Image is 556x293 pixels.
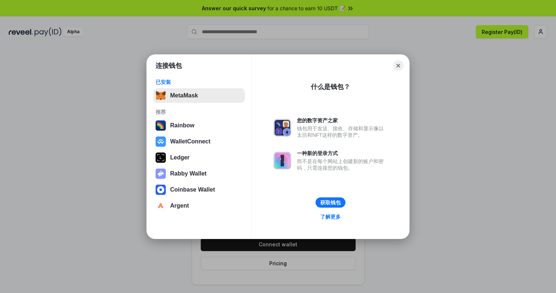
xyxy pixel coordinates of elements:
div: Ledger [170,154,189,161]
button: Rabby Wallet [153,166,245,181]
img: svg+xml,%3Csvg%20xmlns%3D%22http%3A%2F%2Fwww.w3.org%2F2000%2Fsvg%22%20width%3D%2228%22%20height%3... [156,153,166,163]
div: 而不是在每个网站上创建新的账户和密码，只需连接您的钱包。 [297,158,387,171]
img: svg+xml,%3Csvg%20width%3D%2228%22%20height%3D%2228%22%20viewBox%3D%220%200%2028%2028%22%20fill%3D... [156,201,166,211]
div: Rainbow [170,122,195,129]
div: MetaMask [170,92,198,99]
button: 获取钱包 [316,197,345,208]
img: svg+xml,%3Csvg%20xmlns%3D%22http%3A%2F%2Fwww.w3.org%2F2000%2Fsvg%22%20fill%3D%22none%22%20viewBox... [156,169,166,179]
div: 什么是钱包？ [311,82,350,91]
img: svg+xml,%3Csvg%20width%3D%2228%22%20height%3D%2228%22%20viewBox%3D%220%200%2028%2028%22%20fill%3D... [156,136,166,147]
img: svg+xml,%3Csvg%20width%3D%2228%22%20height%3D%2228%22%20viewBox%3D%220%200%2028%2028%22%20fill%3D... [156,185,166,195]
div: Argent [170,203,189,209]
button: WalletConnect [153,134,245,149]
div: Coinbase Wallet [170,186,215,193]
button: Argent [153,198,245,213]
img: svg+xml,%3Csvg%20xmlns%3D%22http%3A%2F%2Fwww.w3.org%2F2000%2Fsvg%22%20fill%3D%22none%22%20viewBox... [274,152,291,169]
div: 已安装 [156,79,243,85]
a: 了解更多 [316,212,345,221]
button: Coinbase Wallet [153,182,245,197]
div: 一种新的登录方式 [297,150,387,157]
button: Ledger [153,150,245,165]
div: 钱包用于发送、接收、存储和显示像以太坊和NFT这样的数字资产。 [297,125,387,138]
div: 您的数字资产之家 [297,117,387,124]
div: 推荐 [156,109,243,115]
div: 了解更多 [320,213,341,220]
button: Rainbow [153,118,245,133]
div: WalletConnect [170,138,211,145]
h1: 连接钱包 [156,61,182,70]
div: Rabby Wallet [170,170,207,177]
img: svg+xml,%3Csvg%20xmlns%3D%22http%3A%2F%2Fwww.w3.org%2F2000%2Fsvg%22%20fill%3D%22none%22%20viewBox... [274,119,291,136]
img: svg+xml,%3Csvg%20width%3D%22120%22%20height%3D%22120%22%20viewBox%3D%220%200%20120%20120%22%20fil... [156,120,166,131]
button: MetaMask [153,88,245,103]
button: Close [393,61,403,71]
img: svg+xml,%3Csvg%20fill%3D%22none%22%20height%3D%2233%22%20viewBox%3D%220%200%2035%2033%22%20width%... [156,90,166,101]
div: 获取钱包 [320,199,341,206]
